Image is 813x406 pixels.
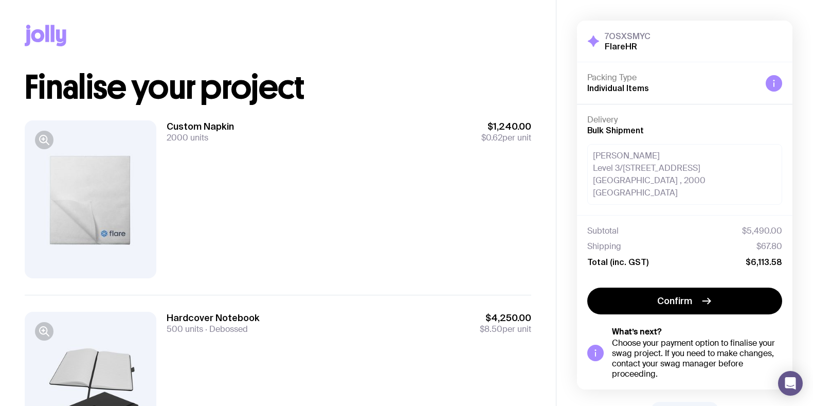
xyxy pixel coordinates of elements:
[480,324,531,334] span: per unit
[605,41,651,51] h2: FlareHR
[756,241,782,252] span: $67.80
[167,132,208,143] span: 2000 units
[587,83,649,93] span: Individual Items
[587,115,782,125] h4: Delivery
[480,324,502,334] span: $8.50
[167,324,203,334] span: 500 units
[587,73,757,83] h4: Packing Type
[587,126,644,135] span: Bulk Shipment
[587,257,648,267] span: Total (inc. GST)
[587,226,619,236] span: Subtotal
[612,338,782,379] div: Choose your payment option to finalise your swag project. If you need to make changes, contact yo...
[25,71,531,104] h1: Finalise your project
[746,257,782,267] span: $6,113.58
[587,241,621,252] span: Shipping
[742,226,782,236] span: $5,490.00
[657,295,692,307] span: Confirm
[587,144,782,205] div: [PERSON_NAME] Level 3/[STREET_ADDRESS] [GEOGRAPHIC_DATA] , 2000 [GEOGRAPHIC_DATA]
[605,31,651,41] h3: 7OSXSMYC
[481,133,531,143] span: per unit
[587,288,782,314] button: Confirm
[612,327,782,337] h5: What’s next?
[167,120,234,133] h3: Custom Napkin
[480,312,531,324] span: $4,250.00
[481,132,502,143] span: $0.62
[203,324,248,334] span: Debossed
[778,371,803,396] div: Open Intercom Messenger
[167,312,260,324] h3: Hardcover Notebook
[481,120,531,133] span: $1,240.00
